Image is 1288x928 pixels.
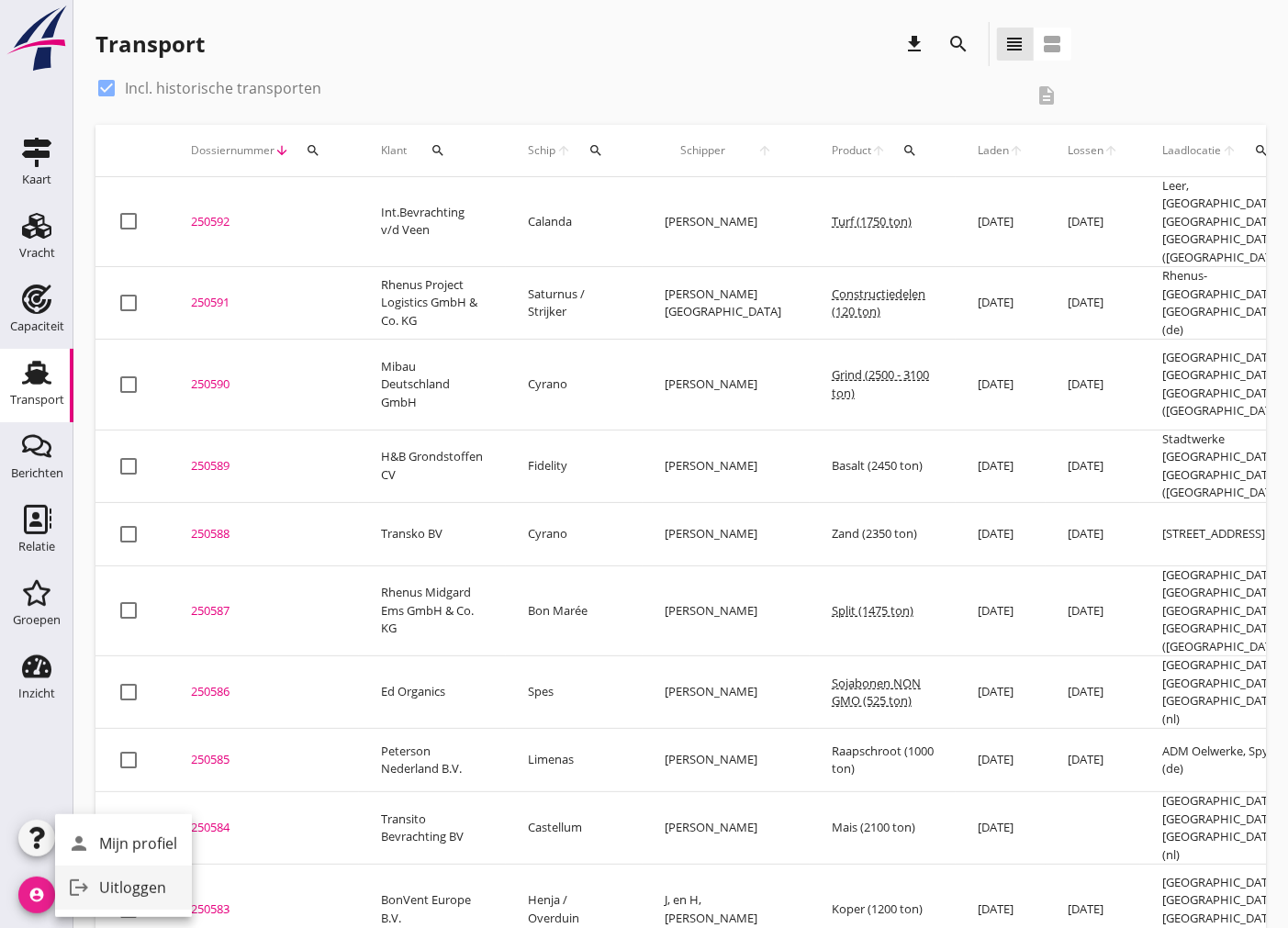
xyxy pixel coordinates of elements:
div: 250586 [191,683,337,701]
i: arrow_upward [1103,143,1118,158]
span: Lossen [1068,142,1103,159]
i: view_headline [1004,33,1026,55]
div: Uitloggen [99,877,177,899]
div: 250587 [191,602,337,621]
span: Product [832,142,871,159]
td: Raapschroot (1000 ton) [810,729,956,792]
div: Mijn profiel [99,833,177,855]
i: arrow_upward [1009,143,1024,158]
i: arrow_upward [742,143,789,158]
div: Transport [95,29,205,59]
i: download [904,33,926,55]
td: Zand (2350 ton) [810,502,956,565]
td: [PERSON_NAME] [643,656,810,729]
td: Limenas [506,729,643,792]
div: Kaart [22,173,51,185]
div: Vracht [19,247,55,259]
td: [DATE] [956,340,1046,430]
span: Schipper [665,142,742,159]
div: Capaciteit [10,320,64,332]
div: Berichten [11,467,63,479]
td: [DATE] [956,565,1046,656]
td: [PERSON_NAME][GEOGRAPHIC_DATA] [643,267,810,340]
td: Bon Marée [506,565,643,656]
td: Basalt (2450 ton) [810,430,956,502]
i: logout [61,869,97,906]
td: Peterson Nederland B.V. [359,729,506,792]
span: Sojabonen NON GMO (525 ton) [832,675,921,710]
td: [PERSON_NAME] [643,177,810,267]
td: Transito Bevrachting BV [359,792,506,865]
td: [DATE] [956,430,1046,502]
i: search [1254,143,1269,158]
div: 250592 [191,213,337,231]
td: [DATE] [956,502,1046,565]
div: Inzicht [18,688,55,699]
td: [PERSON_NAME] [643,430,810,502]
div: 250591 [191,294,337,312]
td: [PERSON_NAME] [643,502,810,565]
span: Laadlocatie [1162,142,1222,159]
td: Castellum [506,792,643,865]
div: 250588 [191,525,337,543]
span: Laden [978,142,1009,159]
td: Spes [506,656,643,729]
img: logo-small.a267ee39.svg [4,5,70,73]
td: Fidelity [506,430,643,502]
td: [DATE] [956,729,1046,792]
div: Transport [10,394,64,406]
td: [DATE] [1046,340,1140,430]
td: [DATE] [956,656,1046,729]
td: [DATE] [1046,729,1140,792]
i: search [902,143,917,158]
div: Klant [381,129,484,173]
span: Schip [528,142,556,159]
td: Saturnus / Strijker [506,267,643,340]
div: Relatie [18,541,55,553]
span: Constructiedelen (120 ton) [832,285,925,320]
td: [DATE] [956,177,1046,267]
td: [DATE] [1046,177,1140,267]
div: 250583 [191,900,337,919]
td: [DATE] [1046,430,1140,502]
i: arrow_upward [1222,143,1238,158]
td: [DATE] [956,267,1046,340]
td: [DATE] [1046,656,1140,729]
td: H&B Grondstoffen CV [359,430,506,502]
td: [PERSON_NAME] [643,565,810,656]
td: [DATE] [1046,502,1140,565]
td: Mais (2100 ton) [810,792,956,865]
td: Transko BV [359,502,506,565]
td: Rhenus Midgard Ems GmbH & Co. KG [359,565,506,656]
td: [DATE] [1046,565,1140,656]
i: arrow_downward [274,143,289,158]
td: [PERSON_NAME] [643,729,810,792]
div: 250584 [191,819,337,837]
i: search [588,143,603,158]
td: [PERSON_NAME] [643,340,810,430]
td: Cyrano [506,340,643,430]
td: Mibau Deutschland GmbH [359,340,506,430]
i: arrow_upward [871,143,886,158]
div: 250585 [191,751,337,769]
span: Grind (2500 - 3100 ton) [832,366,929,401]
span: Split (1475 ton) [832,602,913,619]
td: Calanda [506,177,643,267]
i: arrow_upward [556,143,572,158]
td: Int.Bevrachting v/d Veen [359,177,506,267]
i: search [948,33,970,55]
span: Turf (1750 ton) [832,213,912,229]
td: Ed Organics [359,656,506,729]
i: account_circle [18,877,55,913]
i: person [61,825,97,862]
i: search [306,143,320,158]
div: Groepen [13,614,61,626]
td: [DATE] [1046,267,1140,340]
label: Incl. historische transporten [125,79,321,97]
a: Mijn profiel [55,822,192,866]
td: Rhenus Project Logistics GmbH & Co. KG [359,267,506,340]
i: view_agenda [1042,33,1064,55]
div: 250589 [191,457,337,475]
span: Dossiernummer [191,142,274,159]
i: search [431,143,445,158]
